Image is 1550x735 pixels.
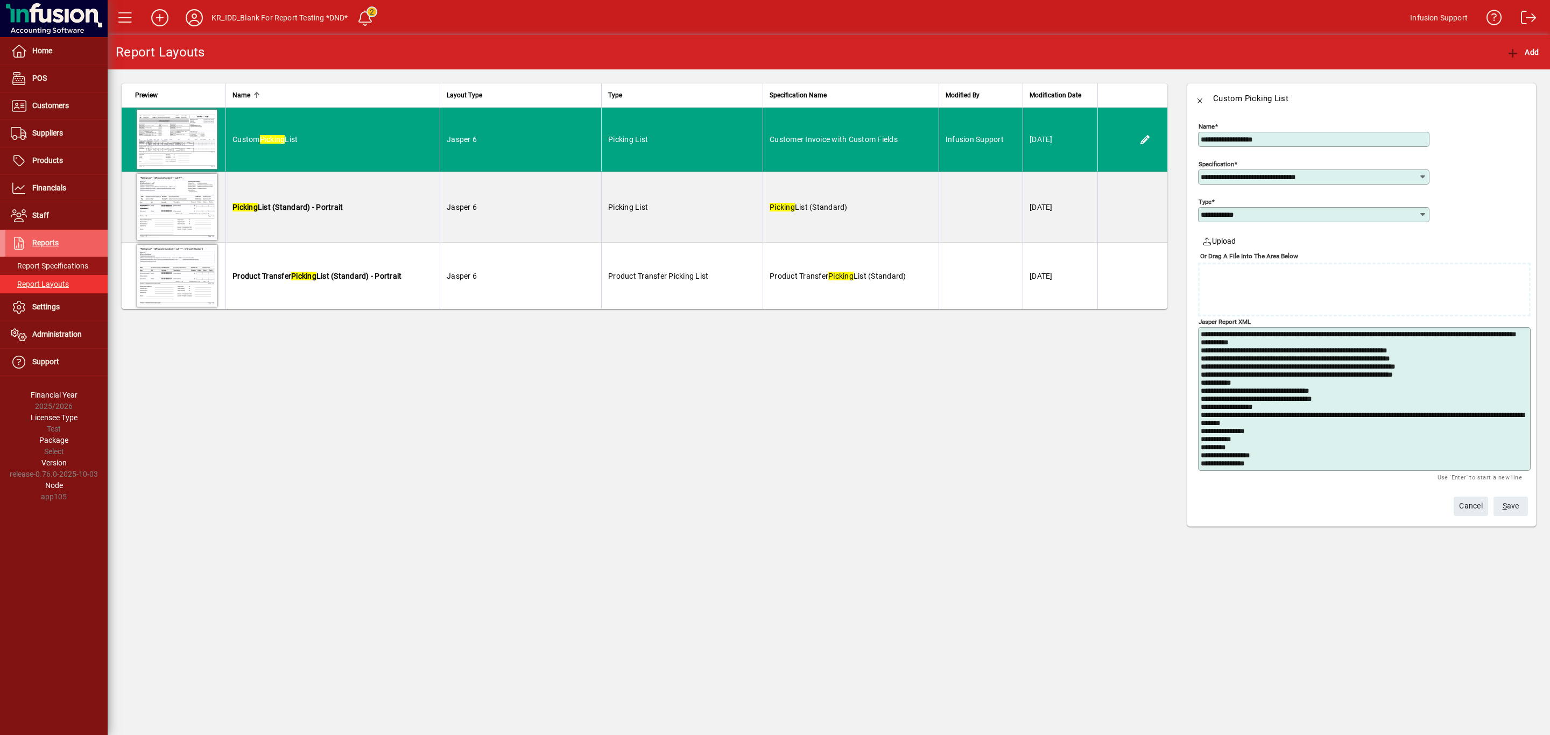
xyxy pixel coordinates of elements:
[1506,48,1539,56] span: Add
[1410,9,1468,26] div: Infusion Support
[32,74,47,82] span: POS
[1199,160,1234,168] mat-label: Specification
[608,89,756,101] div: Type
[1199,318,1251,326] mat-label: Jasper Report XML
[608,135,648,144] span: Picking List
[770,135,898,144] span: Customer Invoice with Custom Fields
[32,156,63,165] span: Products
[1493,497,1528,516] button: Save
[39,436,68,444] span: Package
[770,89,827,101] span: Specification Name
[32,330,82,338] span: Administration
[135,89,158,101] span: Preview
[32,129,63,137] span: Suppliers
[232,203,258,211] em: Picking
[1023,243,1097,309] td: [DATE]
[1199,198,1211,206] mat-label: Type
[5,65,108,92] a: POS
[1438,471,1522,483] mat-hint: Use 'Enter' to start a new line
[5,202,108,229] a: Staff
[5,93,108,119] a: Customers
[608,272,708,280] span: Product Transfer Picking List
[1202,236,1236,247] span: Upload
[177,8,212,27] button: Profile
[1030,89,1091,101] div: Modification Date
[1187,86,1213,111] button: Back
[260,135,285,144] em: Picking
[291,272,316,280] em: Picking
[116,44,205,61] div: Report Layouts
[1023,172,1097,243] td: [DATE]
[1198,231,1240,251] button: Upload
[5,294,108,321] a: Settings
[212,9,348,26] div: KR_IDD_Blank For Report Testing *DND*
[143,8,177,27] button: Add
[45,481,63,490] span: Node
[31,413,77,422] span: Licensee Type
[1199,123,1215,130] mat-label: Name
[770,203,795,211] em: Picking
[946,89,980,101] span: Modified By
[946,135,1004,144] span: Infusion Support
[232,135,298,144] span: Custom List
[1503,501,1507,510] span: S
[232,203,343,211] span: List (Standard) - Portrait
[1213,90,1288,107] div: Custom Picking List
[32,101,69,110] span: Customers
[5,349,108,376] a: Support
[41,458,67,467] span: Version
[232,89,250,101] span: Name
[1023,108,1097,172] td: [DATE]
[32,238,59,247] span: Reports
[1503,497,1519,515] span: ave
[1504,43,1541,62] button: Add
[32,211,49,220] span: Staff
[608,203,648,211] span: Picking List
[1459,497,1483,515] span: Cancel
[11,280,69,288] span: Report Layouts
[447,272,477,280] span: Jasper 6
[447,89,482,101] span: Layout Type
[828,272,854,280] em: Picking
[608,89,622,101] span: Type
[1478,2,1502,37] a: Knowledge Base
[5,38,108,65] a: Home
[5,175,108,202] a: Financials
[5,257,108,275] a: Report Specifications
[5,321,108,348] a: Administration
[232,272,401,280] span: Product Transfer List (Standard) - Portrait
[32,357,59,366] span: Support
[1454,497,1488,516] button: Cancel
[1513,2,1537,37] a: Logout
[5,147,108,174] a: Products
[447,135,477,144] span: Jasper 6
[447,203,477,211] span: Jasper 6
[32,183,66,192] span: Financials
[232,89,433,101] div: Name
[5,275,108,293] a: Report Layouts
[5,120,108,147] a: Suppliers
[1030,89,1081,101] span: Modification Date
[31,391,77,399] span: Financial Year
[11,262,88,270] span: Report Specifications
[770,203,848,211] span: List (Standard)
[32,46,52,55] span: Home
[32,302,60,311] span: Settings
[447,89,595,101] div: Layout Type
[770,272,906,280] span: Product Transfer List (Standard)
[770,89,932,101] div: Specification Name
